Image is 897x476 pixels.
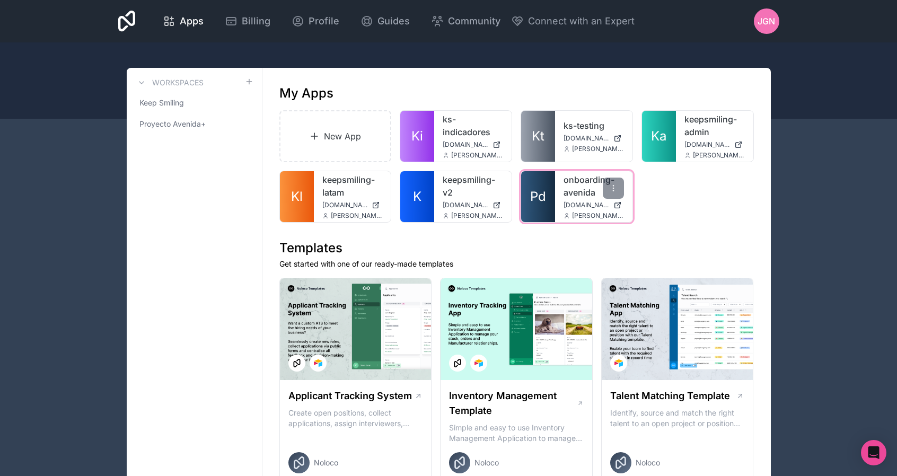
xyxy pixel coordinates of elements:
a: K [400,171,434,222]
a: Guides [352,10,418,33]
a: [DOMAIN_NAME] [684,140,745,149]
span: Kt [532,128,544,145]
a: Pd [521,171,555,222]
span: Noloco [474,457,499,468]
span: Connect with an Expert [528,14,635,29]
span: [PERSON_NAME][EMAIL_ADDRESS][DOMAIN_NAME] [572,211,624,220]
a: ks-indicadores [443,113,503,138]
h1: Talent Matching Template [610,389,730,403]
span: [PERSON_NAME][EMAIL_ADDRESS][DOMAIN_NAME] [693,151,745,160]
a: [DOMAIN_NAME] [443,140,503,149]
span: [PERSON_NAME][EMAIL_ADDRESS][DOMAIN_NAME] [572,145,624,153]
p: Identify, source and match the right talent to an open project or position with our Talent Matchi... [610,408,745,429]
span: Noloco [314,457,338,468]
p: Simple and easy to use Inventory Management Application to manage your stock, orders and Manufact... [449,422,584,444]
a: [DOMAIN_NAME] [322,201,383,209]
span: [PERSON_NAME][EMAIL_ADDRESS][DOMAIN_NAME] [451,211,503,220]
a: Kt [521,111,555,162]
a: New App [279,110,392,162]
a: Kl [280,171,314,222]
span: Apps [180,14,204,29]
span: [DOMAIN_NAME] [322,201,368,209]
span: [DOMAIN_NAME] [443,140,488,149]
span: Keep Smiling [139,98,184,108]
span: [DOMAIN_NAME] [684,140,730,149]
a: keepsmiling-latam [322,173,383,199]
a: Proyecto Avenida+ [135,114,253,134]
img: Airtable Logo [314,359,322,367]
h3: Workspaces [152,77,204,88]
a: keepsmiling-v2 [443,173,503,199]
span: [DOMAIN_NAME] [443,201,488,209]
span: [DOMAIN_NAME] [564,201,609,209]
button: Connect with an Expert [511,14,635,29]
a: Ki [400,111,434,162]
a: ks-testing [564,119,624,132]
a: Apps [154,10,212,33]
a: keepsmiling-admin [684,113,745,138]
a: [DOMAIN_NAME] [564,134,624,143]
a: Community [423,10,509,33]
span: Kl [291,188,303,205]
span: Noloco [636,457,660,468]
h1: My Apps [279,85,333,102]
span: JGN [758,15,775,28]
span: [PERSON_NAME][EMAIL_ADDRESS][DOMAIN_NAME] [451,151,503,160]
span: Ki [411,128,423,145]
p: Create open positions, collect applications, assign interviewers, centralise candidate feedback a... [288,408,423,429]
a: Keep Smiling [135,93,253,112]
a: Workspaces [135,76,204,89]
img: Airtable Logo [614,359,623,367]
span: K [413,188,421,205]
a: [DOMAIN_NAME] [443,201,503,209]
p: Get started with one of our ready-made templates [279,259,754,269]
a: [DOMAIN_NAME] [564,201,624,209]
span: Proyecto Avenida+ [139,119,206,129]
a: Profile [283,10,348,33]
span: Ka [651,128,666,145]
h1: Applicant Tracking System [288,389,412,403]
img: Airtable Logo [474,359,483,367]
span: Guides [377,14,410,29]
span: Profile [309,14,339,29]
h1: Templates [279,240,754,257]
span: Pd [530,188,546,205]
a: Ka [642,111,676,162]
div: Open Intercom Messenger [861,440,886,465]
span: Community [448,14,500,29]
span: [DOMAIN_NAME] [564,134,609,143]
h1: Inventory Management Template [449,389,576,418]
a: onboarding-avenida [564,173,624,199]
span: [PERSON_NAME][EMAIL_ADDRESS][DOMAIN_NAME] [331,211,383,220]
a: Billing [216,10,279,33]
span: Billing [242,14,270,29]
